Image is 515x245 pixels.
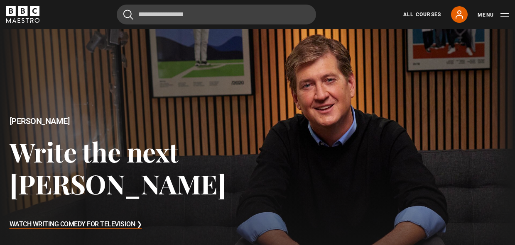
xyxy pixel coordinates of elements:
[403,11,441,18] a: All Courses
[10,116,258,126] h2: [PERSON_NAME]
[117,5,316,24] input: Search
[10,218,142,231] h3: Watch Writing Comedy for Television ❯
[123,10,133,20] button: Submit the search query
[6,6,39,23] svg: BBC Maestro
[10,136,258,200] h3: Write the next [PERSON_NAME]
[478,11,509,19] button: Toggle navigation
